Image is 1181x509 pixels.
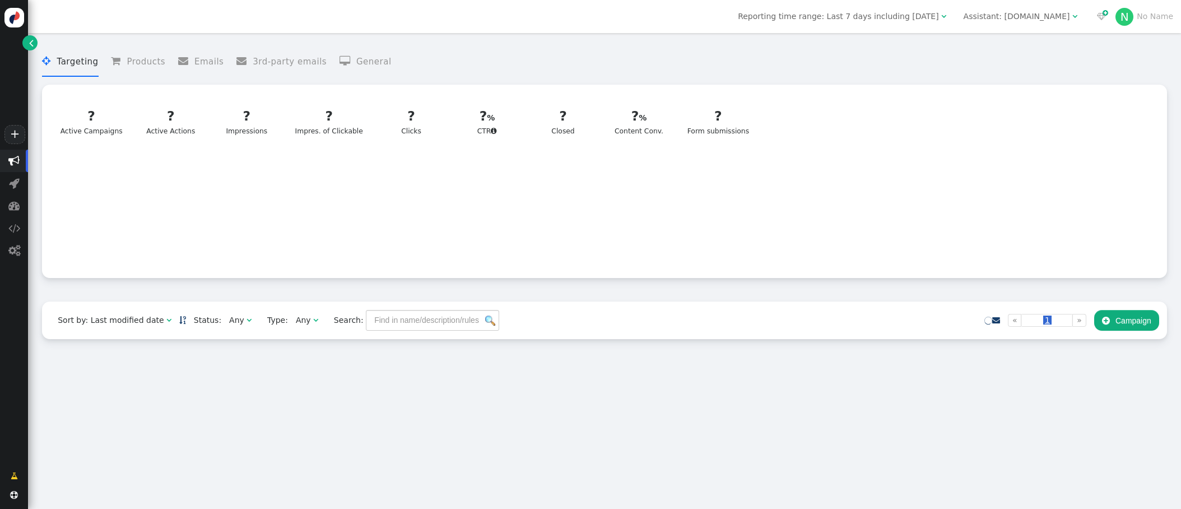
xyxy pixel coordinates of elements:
button: Campaign [1094,310,1159,330]
div: Any [229,314,244,326]
div: Any [296,314,311,326]
div: Clicks [384,107,439,137]
div: Closed [536,107,591,137]
a: » [1072,314,1086,327]
li: 3rd-party emails [236,47,327,77]
span: Reporting time range: Last 7 days including [DATE] [738,12,938,21]
span:  [10,491,18,499]
span: Sorted in descending order [179,316,186,324]
div: ? [687,107,749,126]
div: Active Campaigns [61,107,123,137]
span:  [491,127,497,135]
a: ?CTR [453,100,522,144]
span:  [8,223,20,234]
div: Active Actions [143,107,199,137]
div: Impres. of Clickable [295,107,363,137]
a: ?Clicks [376,100,445,144]
span:  [992,316,1000,324]
span:  [166,316,171,324]
span:  [11,470,18,482]
div: ? [536,107,591,126]
div: N [1115,8,1133,26]
span:  [313,316,318,324]
a: ?Content Conv. [605,100,673,144]
li: Targeting [42,47,98,77]
div: CTR [459,107,515,137]
div: ? [143,107,199,126]
div: Assistant: [DOMAIN_NAME] [964,11,1070,22]
span:  [111,56,127,66]
span: 1 [1043,316,1052,325]
div: Form submissions [687,107,749,137]
span:  [247,316,252,324]
input: Find in name/description/rules [366,310,499,330]
span:  [8,200,20,211]
li: Products [111,47,165,77]
img: logo-icon.svg [4,8,24,27]
div: Impressions [219,107,275,137]
div: ? [611,107,667,126]
span:  [9,178,20,189]
a: ?Form submissions [680,100,756,144]
span:  [8,245,20,256]
a: ?Active Campaigns [53,100,129,144]
li: General [340,47,392,77]
span:  [1072,12,1077,20]
li: Emails [178,47,224,77]
span: Search: [326,316,364,325]
span:  [941,12,946,20]
a: ?Active Actions [136,100,205,144]
span: Status: [186,314,221,326]
span:  [29,37,34,49]
span: Type: [259,314,288,326]
a: + [4,125,25,144]
a: NNo Name [1115,12,1173,21]
a:  [992,316,1000,325]
span:  [236,56,253,66]
span:  [178,56,194,66]
div: Content Conv. [611,107,667,137]
span:  [1097,12,1106,20]
span:  [340,56,356,66]
a:  [3,466,26,486]
img: icon_search.png [485,316,495,326]
a: ?Closed [528,100,597,144]
span:  [42,56,57,66]
div: ? [219,107,275,126]
div: ? [61,107,123,126]
a:  [22,35,38,50]
div: Sort by: Last modified date [58,314,164,326]
div: ? [459,107,515,126]
span:  [1102,316,1110,325]
a: ?Impressions [212,100,281,144]
div: ? [384,107,439,126]
span:  [8,155,20,166]
div: ? [295,107,363,126]
a:  [179,316,186,325]
a: ?Impres. of Clickable [288,100,370,144]
a: « [1008,314,1022,327]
